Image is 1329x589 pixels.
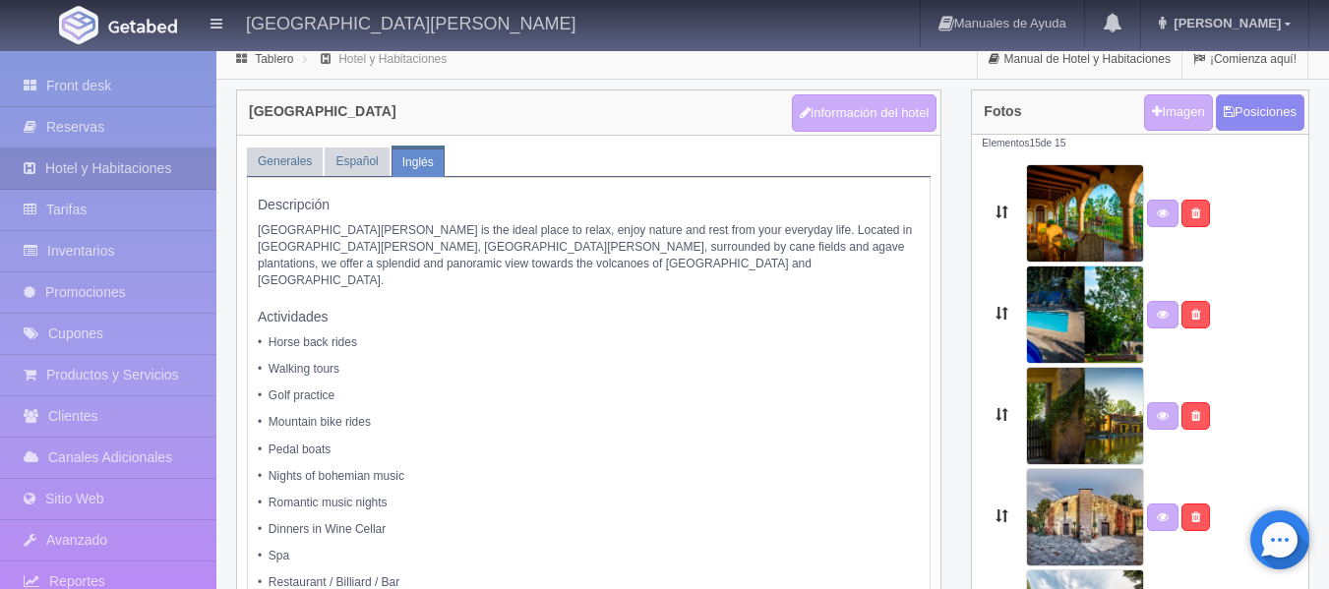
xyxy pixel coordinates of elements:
[792,94,937,132] button: Información del hotel
[258,548,920,564] p: • Spa
[258,442,920,458] p: • Pedal boats
[982,138,1065,148] small: Elementos de 15
[1026,367,1144,465] img: 558_7405.jpg
[108,19,177,33] img: Getabed
[984,104,1021,119] h4: Fotos
[249,104,396,119] h4: [GEOGRAPHIC_DATA]
[59,6,98,44] img: Getabed
[1026,265,1144,364] img: 558_7404.jpg
[247,147,323,176] a: Generales
[258,495,920,511] p: • Romantic music nights
[258,310,920,324] h5: Actividades
[1216,94,1304,131] button: Posiciones
[1029,138,1040,148] span: 15
[1144,94,1212,131] a: Imagen
[258,198,920,212] h5: Descripción
[258,521,920,538] p: • Dinners in Wine Cellar
[1026,164,1144,263] img: 558_7313.jpg
[325,147,389,176] a: Español
[258,387,920,404] p: • Golf practice
[246,10,575,34] h4: [GEOGRAPHIC_DATA][PERSON_NAME]
[978,40,1181,79] a: Manual de Hotel y Habitaciones
[392,148,445,177] a: Inglés
[255,52,293,66] a: Tablero
[258,414,920,431] p: • Mountain bike rides
[258,334,920,351] p: • Horse back rides
[1169,16,1281,30] span: [PERSON_NAME]
[1026,468,1144,566] img: 558_6614.png
[258,222,920,290] p: [GEOGRAPHIC_DATA][PERSON_NAME] is the ideal place to relax, enjoy nature and rest from your every...
[1182,40,1307,79] a: ¡Comienza aquí!
[258,468,920,485] p: • Nights of bohemian music
[338,52,447,66] a: Hotel y Habitaciones
[258,361,920,378] p: • Walking tours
